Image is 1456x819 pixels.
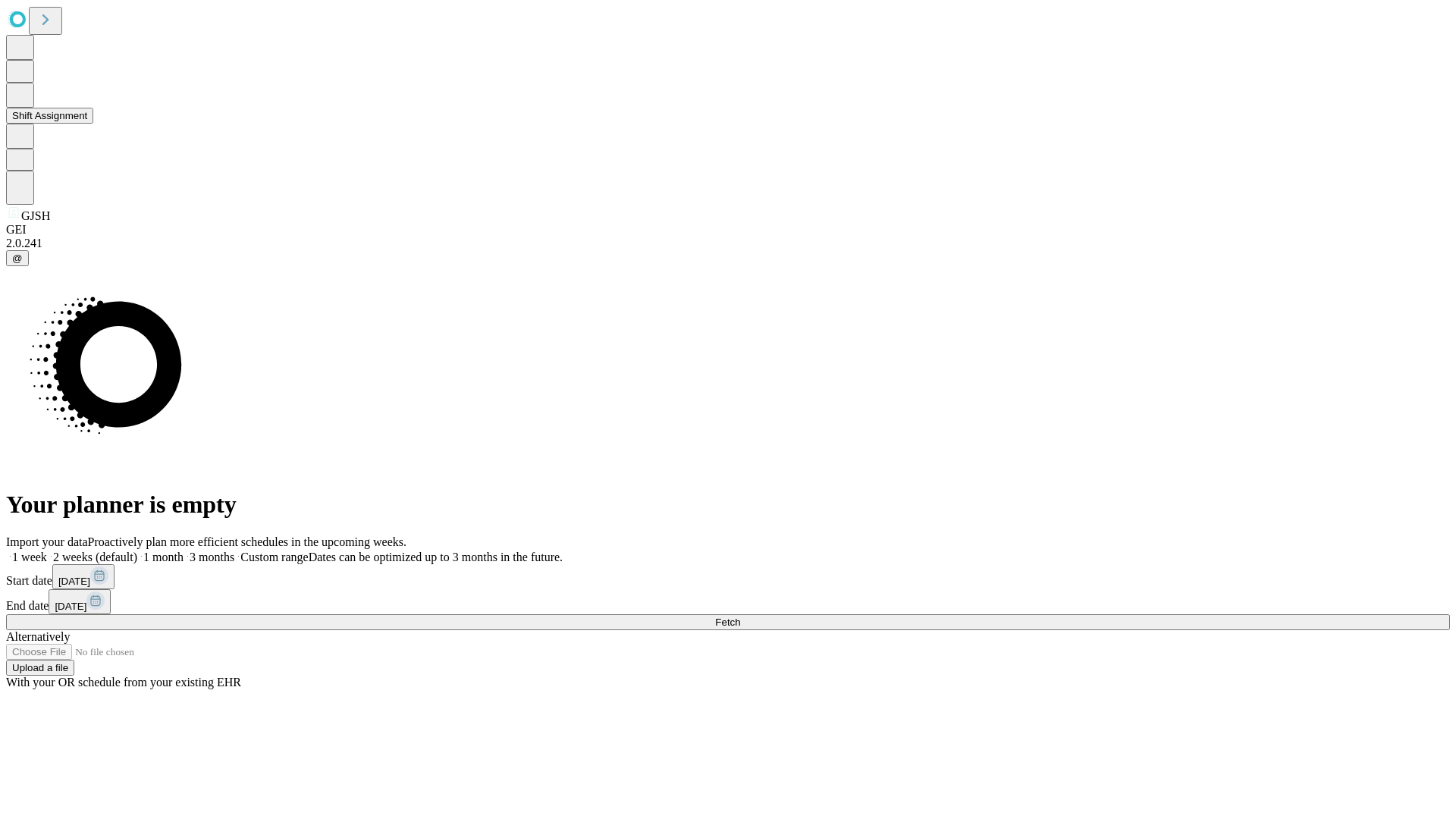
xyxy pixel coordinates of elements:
[309,551,563,563] span: Dates can be optimized up to 3 months in the future.
[143,551,184,563] span: 1 month
[6,108,93,124] button: Shift Assignment
[49,589,111,614] button: [DATE]
[715,617,740,628] span: Fetch
[6,630,70,643] span: Alternatively
[6,564,1450,589] div: Start date
[6,614,1450,630] button: Fetch
[6,237,1450,250] div: 2.0.241
[88,535,406,548] span: Proactively plan more efficient schedules in the upcoming weeks.
[52,564,115,589] button: [DATE]
[6,589,1450,614] div: End date
[12,551,47,563] span: 1 week
[58,576,90,587] span: [DATE]
[240,551,308,563] span: Custom range
[21,209,50,222] span: GJSH
[190,551,234,563] span: 3 months
[6,491,1450,519] h1: Your planner is empty
[6,676,241,689] span: With your OR schedule from your existing EHR
[6,660,74,676] button: Upload a file
[55,601,86,612] span: [DATE]
[12,253,23,264] span: @
[6,535,88,548] span: Import your data
[53,551,137,563] span: 2 weeks (default)
[6,250,29,266] button: @
[6,223,1450,237] div: GEI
